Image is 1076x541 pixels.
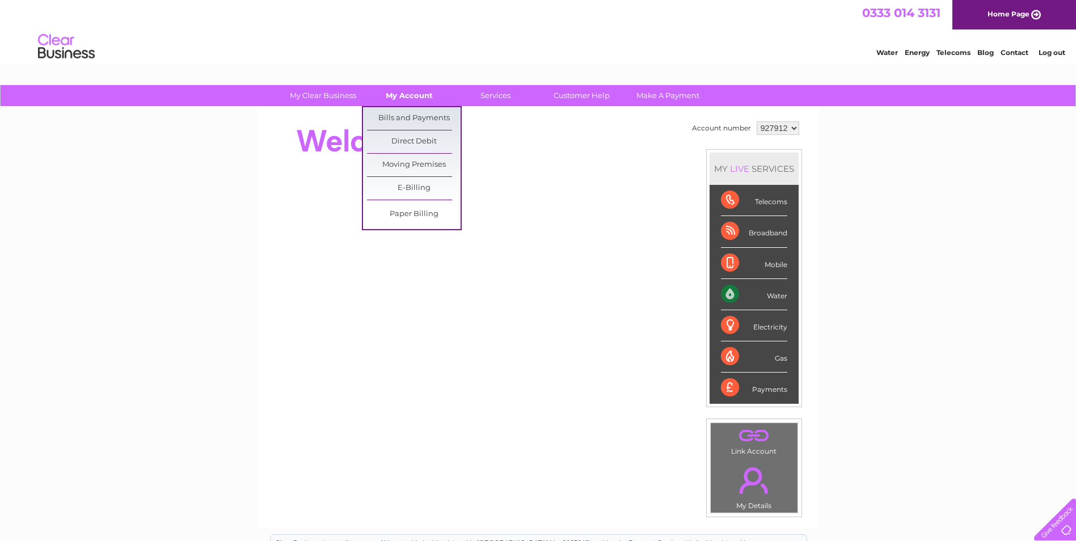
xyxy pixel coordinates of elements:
[876,48,898,57] a: Water
[721,310,787,341] div: Electricity
[367,154,461,176] a: Moving Premises
[728,163,752,174] div: LIVE
[721,248,787,279] div: Mobile
[721,279,787,310] div: Water
[710,422,798,458] td: Link Account
[721,373,787,403] div: Payments
[449,85,542,106] a: Services
[535,85,628,106] a: Customer Help
[862,6,940,20] a: 0333 014 3131
[362,85,456,106] a: My Account
[367,177,461,200] a: E-Billing
[367,203,461,226] a: Paper Billing
[37,29,95,64] img: logo.png
[276,85,370,106] a: My Clear Business
[689,119,754,138] td: Account number
[721,216,787,247] div: Broadband
[977,48,994,57] a: Blog
[714,426,795,446] a: .
[721,185,787,216] div: Telecoms
[710,153,799,185] div: MY SERVICES
[721,341,787,373] div: Gas
[714,460,795,500] a: .
[1001,48,1028,57] a: Contact
[936,48,970,57] a: Telecoms
[621,85,715,106] a: Make A Payment
[271,6,807,55] div: Clear Business is a trading name of Verastar Limited (registered in [GEOGRAPHIC_DATA] No. 3667643...
[905,48,930,57] a: Energy
[1039,48,1065,57] a: Log out
[710,458,798,513] td: My Details
[367,130,461,153] a: Direct Debit
[367,107,461,130] a: Bills and Payments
